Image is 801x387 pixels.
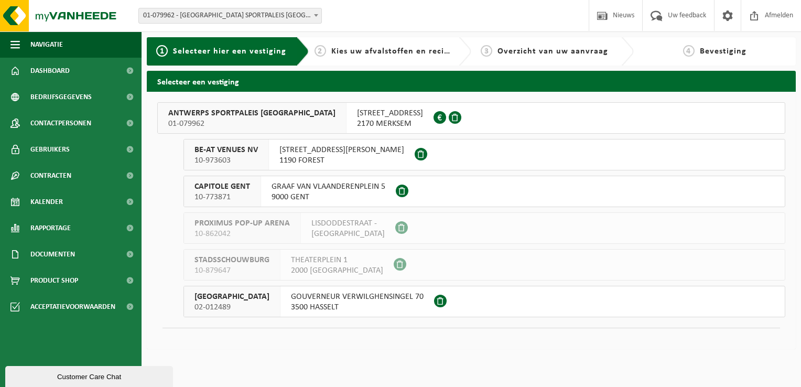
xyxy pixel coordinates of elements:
[357,119,423,129] span: 2170 MERKSEM
[157,102,785,134] button: ANTWERPS SPORTPALEIS [GEOGRAPHIC_DATA] 01-079962 [STREET_ADDRESS]2170 MERKSEM
[497,47,608,56] span: Overzicht van uw aanvraag
[5,364,175,387] iframe: chat widget
[30,110,91,136] span: Contactpersonen
[194,145,258,155] span: BE-AT VENUES NV
[272,181,385,192] span: GRAAF VAN VLAANDERENPLEIN 5
[291,302,424,313] span: 3500 HASSELT
[194,155,258,166] span: 10-973603
[30,294,115,320] span: Acceptatievoorwaarden
[291,255,383,265] span: THEATERPLEIN 1
[147,71,796,91] h2: Selecteer een vestiging
[481,45,492,57] span: 3
[194,218,290,229] span: PROXIMUS POP-UP ARENA
[357,108,423,119] span: [STREET_ADDRESS]
[30,163,71,189] span: Contracten
[30,267,78,294] span: Product Shop
[683,45,695,57] span: 4
[30,215,71,241] span: Rapportage
[194,181,250,192] span: CAPITOLE GENT
[194,265,269,276] span: 10-879647
[291,292,424,302] span: GOUVERNEUR VERWILGHENSINGEL 70
[30,136,70,163] span: Gebruikers
[30,31,63,58] span: Navigatie
[311,229,385,239] span: [GEOGRAPHIC_DATA]
[30,84,92,110] span: Bedrijfsgegevens
[315,45,326,57] span: 2
[183,286,785,317] button: [GEOGRAPHIC_DATA] 02-012489 GOUVERNEUR VERWILGHENSINGEL 703500 HASSELT
[168,108,335,119] span: ANTWERPS SPORTPALEIS [GEOGRAPHIC_DATA]
[183,139,785,170] button: BE-AT VENUES NV 10-973603 [STREET_ADDRESS][PERSON_NAME]1190 FOREST
[194,302,269,313] span: 02-012489
[194,255,269,265] span: STADSSCHOUWBURG
[194,229,290,239] span: 10-862042
[279,145,404,155] span: [STREET_ADDRESS][PERSON_NAME]
[30,189,63,215] span: Kalender
[700,47,746,56] span: Bevestiging
[30,58,70,84] span: Dashboard
[194,292,269,302] span: [GEOGRAPHIC_DATA]
[173,47,286,56] span: Selecteer hier een vestiging
[138,8,322,24] span: 01-079962 - ANTWERPS SPORTPALEIS NV - MERKSEM
[139,8,321,23] span: 01-079962 - ANTWERPS SPORTPALEIS NV - MERKSEM
[30,241,75,267] span: Documenten
[194,192,250,202] span: 10-773871
[291,265,383,276] span: 2000 [GEOGRAPHIC_DATA]
[331,47,475,56] span: Kies uw afvalstoffen en recipiënten
[168,119,335,129] span: 01-079962
[272,192,385,202] span: 9000 GENT
[311,218,385,229] span: LISDODDESTRAAT -
[156,45,168,57] span: 1
[183,176,785,207] button: CAPITOLE GENT 10-773871 GRAAF VAN VLAANDERENPLEIN 59000 GENT
[279,155,404,166] span: 1190 FOREST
